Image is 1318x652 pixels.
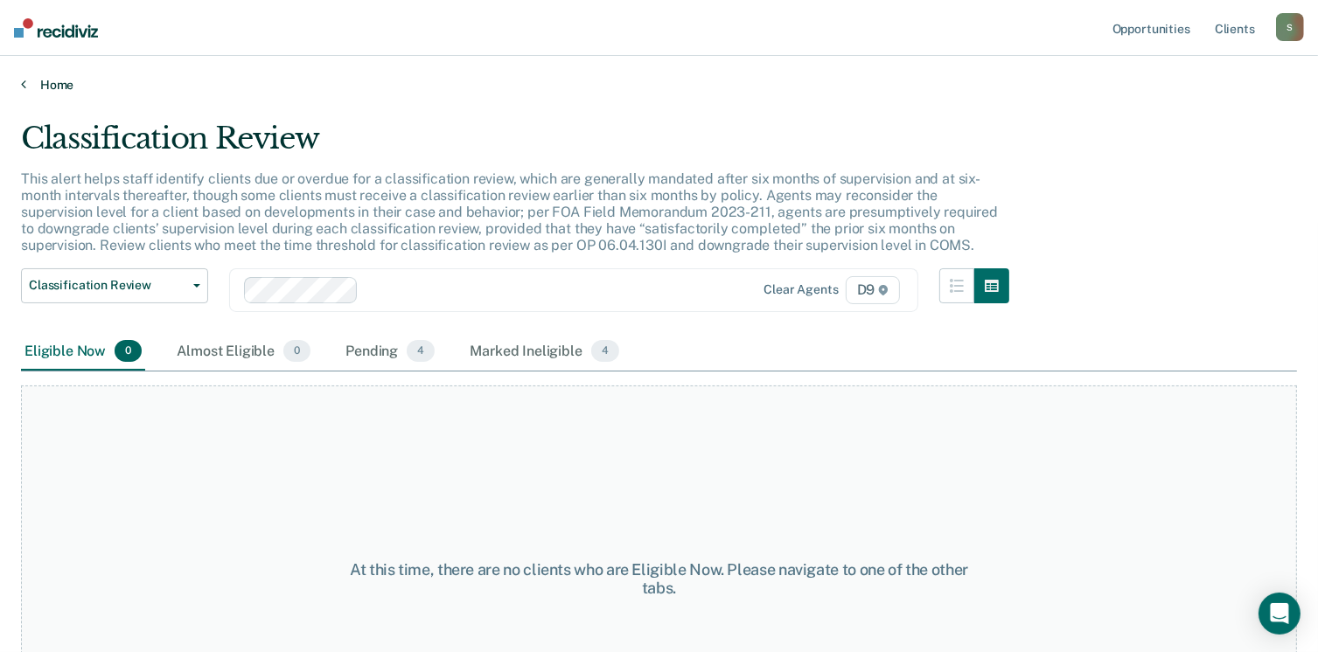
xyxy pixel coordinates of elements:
a: Home [21,77,1297,93]
span: D9 [846,276,901,304]
span: 4 [407,340,435,363]
span: 0 [283,340,310,363]
span: 0 [115,340,142,363]
div: Clear agents [764,282,838,297]
button: Classification Review [21,268,208,303]
div: Almost Eligible0 [173,333,314,371]
div: Classification Review [21,121,1009,170]
div: Eligible Now0 [21,333,145,371]
span: 4 [591,340,619,363]
div: Pending4 [342,333,438,371]
div: Open Intercom Messenger [1259,593,1301,635]
button: S [1276,13,1304,41]
div: At this time, there are no clients who are Eligible Now. Please navigate to one of the other tabs. [340,560,978,598]
img: Recidiviz [14,18,98,38]
p: This alert helps staff identify clients due or overdue for a classification review, which are gen... [21,170,998,254]
span: Classification Review [29,278,186,293]
div: Marked Ineligible4 [466,333,623,371]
